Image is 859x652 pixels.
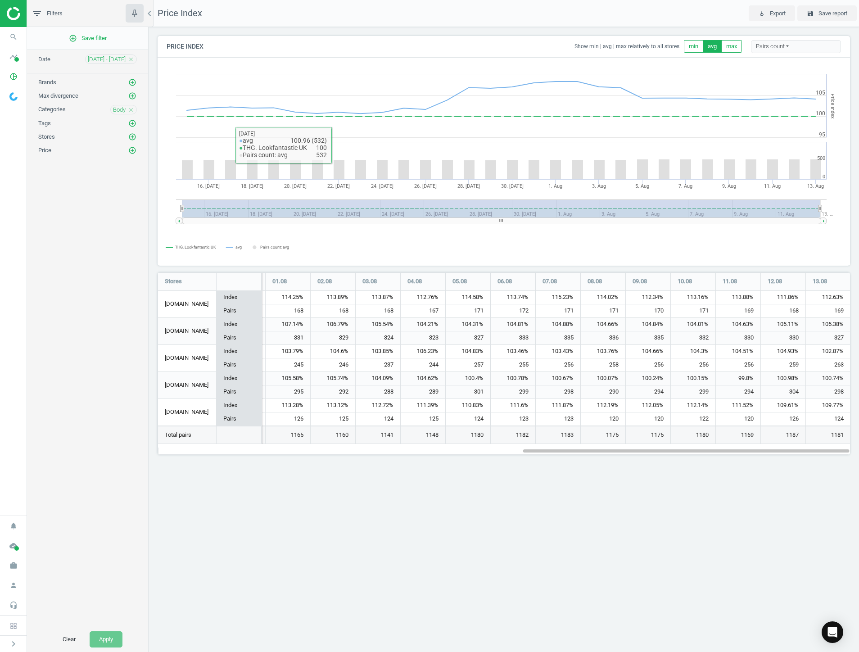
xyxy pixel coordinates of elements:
[671,291,715,304] div: 113.16%
[716,331,760,344] div: 330
[90,631,122,647] button: Apply
[758,10,765,17] i: play_for_work
[217,372,261,385] div: Index
[807,183,824,189] tspan: 13. Aug
[723,277,737,285] span: 11.08
[356,412,400,426] div: 124
[446,358,490,371] div: 257
[761,372,805,385] div: 100.98%
[7,7,71,20] img: ajHJNr6hYgQAAAAASUVORK5CYII=
[819,131,825,138] text: 95
[671,318,715,331] div: 104.01%
[362,431,393,439] span: 1141
[818,9,847,18] span: Save report
[816,110,825,117] text: 100
[401,291,445,304] div: 112.76%
[716,358,760,371] div: 256
[768,277,782,285] span: 12.08
[38,147,51,154] span: Price
[407,277,422,285] span: 04.08
[813,277,827,285] span: 13.08
[311,318,355,331] div: 106.79%
[457,183,480,189] tspan: 28. [DATE]
[536,331,580,344] div: 335
[128,78,136,86] i: add_circle_outline
[128,146,137,155] button: add_circle_outline
[128,91,137,100] button: add_circle_outline
[491,399,535,412] div: 111.6%
[235,245,242,249] tspan: avg
[768,431,799,439] span: 1187
[311,385,355,398] div: 292
[723,431,754,439] span: 1169
[761,385,805,398] div: 304
[5,48,22,65] i: timeline
[671,412,715,426] div: 122
[356,331,400,344] div: 324
[823,174,825,180] text: 0
[501,183,524,189] tspan: 30. [DATE]
[574,43,684,50] span: Show min | avg | max relatively to all stores
[491,358,535,371] div: 255
[581,331,625,344] div: 336
[401,372,445,385] div: 104.62%
[581,372,625,385] div: 100.07%
[272,277,287,285] span: 01.08
[401,385,445,398] div: 289
[806,399,850,412] div: 109.77%
[266,385,310,398] div: 295
[401,358,445,371] div: 244
[806,412,850,426] div: 124
[761,331,805,344] div: 330
[128,78,137,87] button: add_circle_outline
[806,304,850,317] div: 169
[356,345,400,358] div: 103.85%
[491,291,535,304] div: 113.74%
[311,358,355,371] div: 246
[452,431,484,439] span: 1180
[356,399,400,412] div: 112.72%
[446,318,490,331] div: 104.31%
[491,345,535,358] div: 103.46%
[491,331,535,344] div: 333
[678,277,692,285] span: 10.08
[635,183,649,189] tspan: 5. Aug
[401,318,445,331] div: 104.21%
[165,277,182,285] span: Stores
[497,277,512,285] span: 06.08
[356,318,400,331] div: 105.54%
[761,345,805,358] div: 104.93%
[536,304,580,317] div: 171
[626,372,670,385] div: 100.24%
[356,291,400,304] div: 113.87%
[581,399,625,412] div: 112.19%
[536,385,580,398] div: 298
[27,29,148,47] button: add_circle_outlineSave filter
[806,372,850,385] div: 100.74%
[703,40,722,53] button: avg
[536,399,580,412] div: 111.87%
[217,412,261,426] div: Pairs
[158,372,216,398] div: [DOMAIN_NAME]
[401,345,445,358] div: 106.23%
[806,385,850,398] div: 298
[311,304,355,317] div: 168
[38,56,50,63] span: Date
[671,399,715,412] div: 112.14%
[588,277,602,285] span: 08.08
[536,412,580,426] div: 123
[311,412,355,426] div: 125
[536,358,580,371] div: 256
[491,318,535,331] div: 104.81%
[158,399,216,426] div: [DOMAIN_NAME]
[671,331,715,344] div: 332
[822,211,833,217] tspan: 13. …
[128,92,136,100] i: add_circle_outline
[128,119,136,127] i: add_circle_outline
[722,183,736,189] tspan: 9. Aug
[158,36,212,57] h4: Price Index
[69,34,107,42] span: Save filter
[266,372,310,385] div: 105.58%
[581,318,625,331] div: 104.66%
[266,331,310,344] div: 331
